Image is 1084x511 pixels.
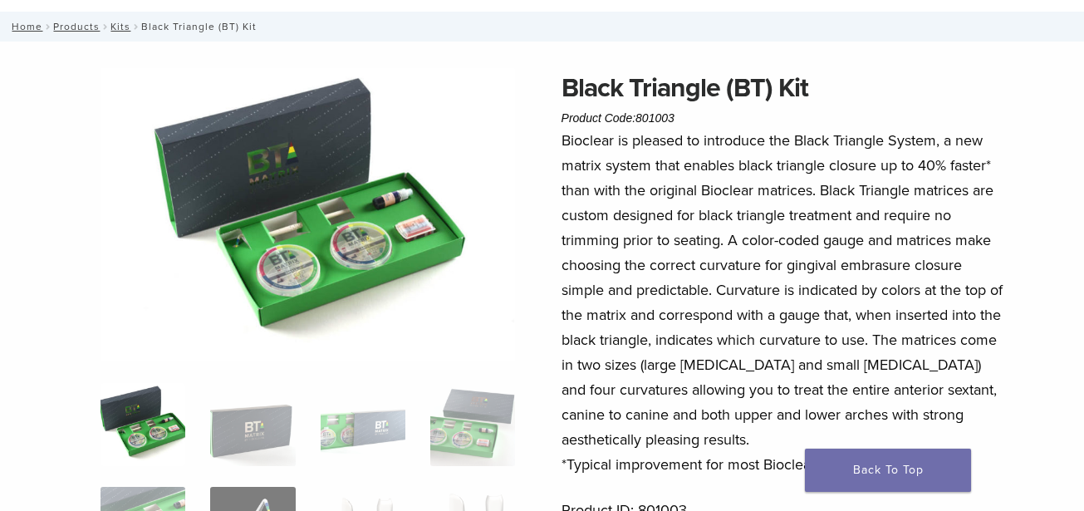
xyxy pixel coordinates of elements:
[562,68,1003,108] h1: Black Triangle (BT) Kit
[805,449,971,492] a: Back To Top
[100,22,110,31] span: /
[101,383,185,466] img: Intro-Black-Triangle-Kit-6-Copy-e1548792917662-324x324.jpg
[42,22,53,31] span: /
[430,383,515,466] img: Black Triangle (BT) Kit - Image 4
[321,383,405,466] img: Black Triangle (BT) Kit - Image 3
[210,383,295,466] img: Black Triangle (BT) Kit - Image 2
[562,128,1003,477] p: Bioclear is pleased to introduce the Black Triangle System, a new matrix system that enables blac...
[635,111,674,125] span: 801003
[101,68,515,361] img: Intro Black Triangle Kit-6 - Copy
[53,21,100,32] a: Products
[130,22,141,31] span: /
[7,21,42,32] a: Home
[562,111,674,125] span: Product Code:
[110,21,130,32] a: Kits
